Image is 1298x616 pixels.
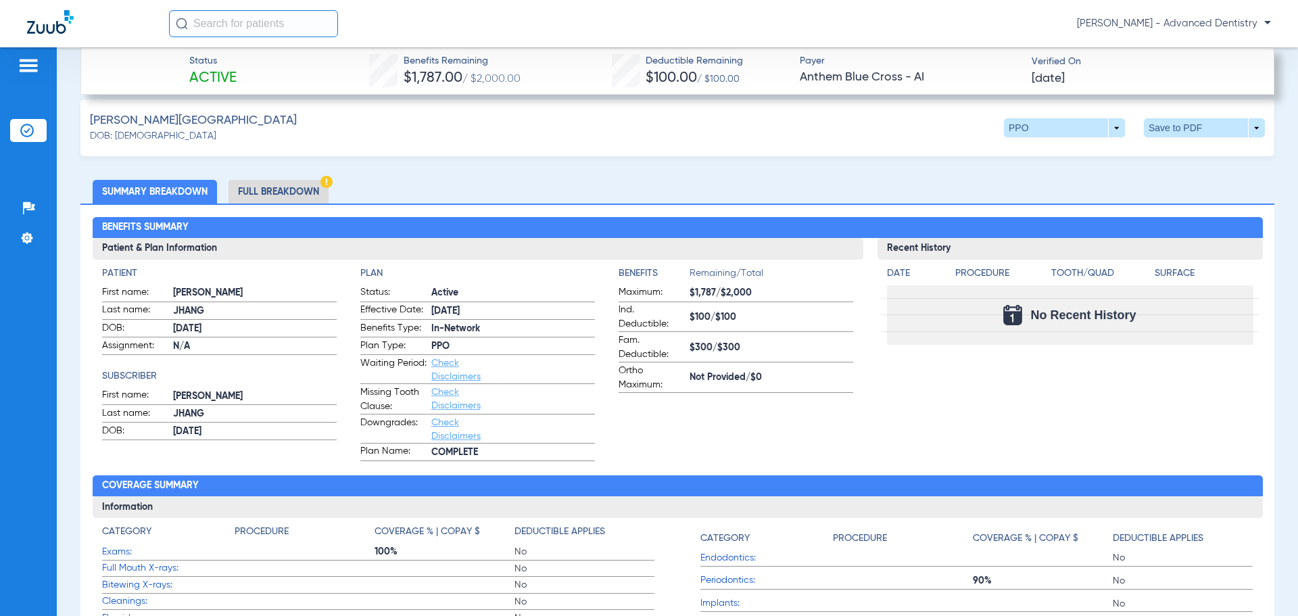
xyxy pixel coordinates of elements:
h4: Subscriber [102,369,337,383]
span: Not Provided/$0 [690,371,853,385]
img: hamburger-icon [18,57,39,74]
span: 100% [375,545,514,559]
span: N/A [173,339,337,354]
h4: Plan [360,266,595,281]
span: No [1113,597,1253,611]
app-breakdown-title: Patient [102,266,337,281]
span: Active [189,69,237,88]
h4: Procedure [955,266,1047,281]
span: [PERSON_NAME] [173,286,337,300]
span: Cleanings: [102,594,235,609]
span: Remaining/Total [690,266,853,285]
span: [PERSON_NAME] [173,389,337,404]
span: Status: [360,285,427,302]
h4: Surface [1155,266,1253,281]
span: / $2,000.00 [462,74,521,85]
span: $100/$100 [690,310,853,325]
h4: Procedure [235,525,289,539]
h4: Category [700,531,750,546]
span: DOB: [102,424,168,440]
span: JHANG [173,304,337,318]
span: Payer [800,54,1020,68]
h4: Deductible Applies [514,525,605,539]
input: Search for patients [169,10,338,37]
span: Endodontics: [700,551,833,565]
span: Fam. Deductible: [619,333,685,362]
app-breakdown-title: Coverage % | Copay $ [375,525,514,544]
h2: Benefits Summary [93,217,1263,239]
span: Last name: [102,406,168,423]
img: Calendar [1003,305,1022,325]
span: $1,787/$2,000 [690,286,853,300]
app-breakdown-title: Category [102,525,235,544]
span: Missing Tooth Clause: [360,385,427,414]
app-breakdown-title: Deductible Applies [1113,525,1253,550]
span: Last name: [102,303,168,319]
li: Summary Breakdown [93,180,217,204]
button: Save to PDF [1144,118,1265,137]
span: DOB: [102,321,168,337]
h4: Date [887,266,944,281]
h4: Deductible Applies [1113,531,1203,546]
span: First name: [102,388,168,404]
span: [PERSON_NAME] - Advanced Dentistry [1077,17,1271,30]
span: [DATE] [431,304,595,318]
app-breakdown-title: Coverage % | Copay $ [973,525,1113,550]
h4: Category [102,525,151,539]
span: No [1113,574,1253,588]
span: $300/$300 [690,341,853,355]
a: Check Disclaimers [431,418,481,441]
span: $100.00 [646,71,697,85]
span: Implants: [700,596,833,611]
span: [DATE] [173,322,337,336]
h4: Procedure [833,531,887,546]
span: / $100.00 [697,74,740,84]
span: PPO [431,339,595,354]
span: Bitewing X-rays: [102,578,235,592]
h3: Recent History [878,238,1263,260]
app-breakdown-title: Procedure [955,266,1047,285]
img: Zuub Logo [27,10,74,34]
span: Effective Date: [360,303,427,319]
span: Downgrades: [360,416,427,443]
h3: Information [93,496,1263,518]
h3: Patient & Plan Information [93,238,863,260]
app-breakdown-title: Procedure [235,525,375,544]
span: No [514,545,654,559]
span: Full Mouth X-rays: [102,561,235,575]
h4: Tooth/Quad [1051,266,1150,281]
a: Check Disclaimers [431,387,481,410]
span: No [514,562,654,575]
span: [DATE] [1032,70,1065,87]
span: Benefits Remaining [404,54,521,68]
span: COMPLETE [431,446,595,460]
app-breakdown-title: Deductible Applies [514,525,654,544]
span: Plan Name: [360,444,427,460]
img: Hazard [320,176,333,188]
span: Anthem Blue Cross - AI [800,69,1020,86]
span: Deductible Remaining [646,54,743,68]
span: Benefits Type: [360,321,427,337]
span: [PERSON_NAME][GEOGRAPHIC_DATA] [90,112,297,129]
span: First name: [102,285,168,302]
h2: Coverage Summary [93,475,1263,497]
app-breakdown-title: Benefits [619,266,690,285]
span: Active [431,286,595,300]
span: Periodontics: [700,573,833,588]
span: No [514,595,654,609]
app-breakdown-title: Tooth/Quad [1051,266,1150,285]
img: Search Icon [176,18,188,30]
span: [DATE] [173,425,337,439]
h4: Coverage % | Copay $ [973,531,1078,546]
span: No Recent History [1030,308,1136,322]
h4: Benefits [619,266,690,281]
span: JHANG [173,407,337,421]
span: Ind. Deductible: [619,303,685,331]
span: $1,787.00 [404,71,462,85]
span: Plan Type: [360,339,427,355]
app-breakdown-title: Category [700,525,833,550]
span: No [514,578,654,592]
app-breakdown-title: Date [887,266,944,285]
